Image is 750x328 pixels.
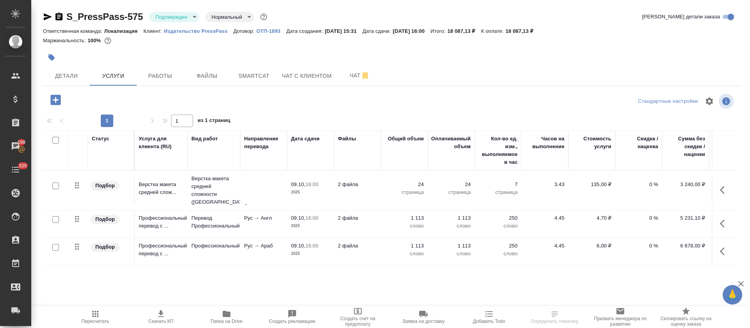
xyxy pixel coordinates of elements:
[572,135,611,151] div: Стоимость услуги
[521,238,568,265] td: 4.45
[191,175,236,206] p: Верстка макета средней сложности ([GEOGRAPHIC_DATA]...
[143,28,164,34] p: Клиент:
[153,14,190,20] button: Подтвержден
[572,181,611,188] p: 135,00 ₽
[385,250,424,258] p: слово
[43,49,60,66] button: Добавить тэг
[191,242,236,250] p: Профессиональный
[479,181,518,188] p: 7
[385,188,424,196] p: страница
[385,214,424,222] p: 1 113
[572,242,611,250] p: 6,00 ₽
[522,306,587,328] button: Чтобы определение сработало, загрузи исходные файлы на странице "файлы" и привяжи проект в SmartCat
[715,242,734,261] button: Показать кнопки
[291,181,305,187] p: 09.10,
[666,214,705,222] p: 5 231,10 ₽
[291,243,305,249] p: 09.10,
[338,242,377,250] p: 2 файла
[431,135,471,151] div: Оплачиваемый объем
[338,214,377,222] p: 2 файла
[43,28,104,34] p: Ответственная команда:
[305,181,318,187] p: 16:00
[330,316,386,327] span: Создать счет на предоплату
[282,71,332,81] span: Чат с клиентом
[432,214,471,222] p: 1 113
[719,94,735,109] span: Посмотреть информацию
[481,28,505,34] p: К оплате:
[95,215,115,223] p: Подбор
[259,12,269,22] button: Доп статусы указывают на важность/срочность заказа
[139,214,184,230] p: Профессиональный перевод с ...
[642,13,720,21] span: [PERSON_NAME] детали заказа
[244,242,283,250] p: Рус → Араб
[139,135,184,151] div: Услуга для клиента (RU)
[479,250,518,258] p: слово
[164,27,234,34] a: Издательство PressPass
[325,28,362,34] p: [DATE] 15:31
[447,28,481,34] p: 18 087,13 ₽
[2,160,29,179] a: 320
[66,11,143,22] a: S_PressPass-575
[723,285,742,305] button: 🙏
[291,250,330,258] p: 2025
[505,28,539,34] p: 18 087,13 ₽
[619,214,658,222] p: 0 %
[191,214,236,230] p: Перевод Профессиональный
[385,242,424,250] p: 1 113
[139,181,184,196] p: Верстка макета средней слож...
[188,71,226,81] span: Файлы
[726,287,739,303] span: 🙏
[430,28,447,34] p: Итого:
[393,28,430,34] p: [DATE] 16:00
[164,28,234,34] p: Издательство PressPass
[92,135,109,143] div: Статус
[700,92,719,111] span: Настроить таблицу
[479,242,518,250] p: 250
[87,38,103,43] p: 100%
[235,71,273,81] span: Smartcat
[362,28,393,34] p: Дата сдачи:
[521,210,568,238] td: 4.45
[291,215,305,221] p: 09.10,
[2,136,29,156] a: 100
[385,181,424,188] p: 24
[619,135,658,151] div: Скидка / наценка
[291,222,330,230] p: 2025
[256,28,286,34] p: ОТП-1893
[636,95,700,108] div: split button
[715,214,734,233] button: Показать кнопки
[338,181,377,188] p: 2 файла
[432,250,471,258] p: слово
[479,135,518,166] div: Кол-во ед. изм., выполняемое в час
[305,215,318,221] p: 16:00
[139,242,184,258] p: Профессиональный перевод с ...
[305,243,318,249] p: 16:00
[385,222,424,230] p: слово
[141,71,179,81] span: Работы
[95,243,115,251] p: Подбор
[205,12,254,22] div: Подтвержден
[572,214,611,222] p: 4,70 ₽
[48,71,85,81] span: Детали
[619,242,658,250] p: 0 %
[191,135,218,143] div: Вид работ
[209,14,245,20] button: Нормальный
[479,222,518,230] p: слово
[14,162,32,170] span: 320
[103,36,113,46] button: 0.00 RUB;
[479,188,518,196] p: страница
[338,135,356,143] div: Файлы
[666,135,705,158] div: Сумма без скидки / наценки
[587,306,653,328] button: Призвать менеджера по развитию
[658,316,714,327] span: Скопировать ссылку на оценку заказа
[341,71,379,81] span: Чат
[432,188,471,196] p: страница
[244,135,283,151] div: Направление перевода
[13,138,30,146] span: 100
[666,181,705,188] p: 3 240,00 ₽
[361,71,370,81] svg: Отписаться
[45,92,66,108] button: Добавить услугу
[521,177,568,204] td: 3.43
[244,214,283,222] p: Рус → Англ
[43,38,87,43] p: Маржинальность:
